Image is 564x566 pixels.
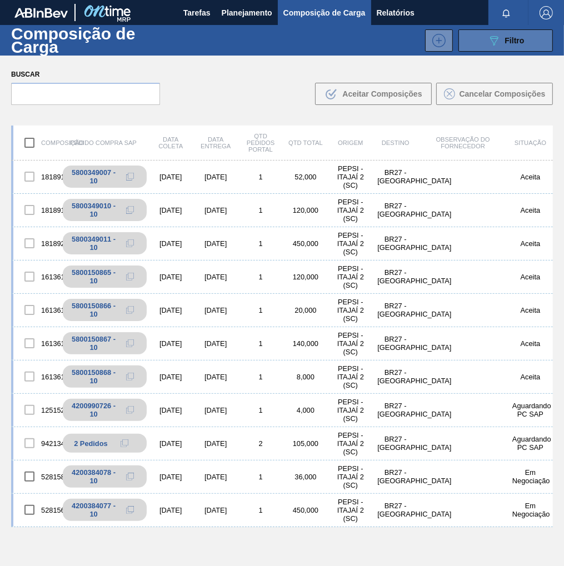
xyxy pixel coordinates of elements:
div: Copiar [113,437,136,450]
span: Filtro [505,36,525,45]
img: TNhmsLtSVTkK8tSr43FrP2fwEKptu5GPRR3wAAAABJRU5ErkJggg== [14,8,68,18]
img: Logout [540,6,553,19]
div: [DATE] [193,306,238,314]
div: [DATE] [193,506,238,514]
button: Cancelar Composições [436,83,553,105]
div: 4,000 [283,406,328,414]
div: 1818920 [13,232,58,255]
div: [DATE] [193,206,238,214]
div: PEPSI - ITAJAÍ 2 (SC) [328,364,373,389]
div: Aguardando PC SAP [508,402,553,418]
button: Aceitar Composições [315,83,432,105]
span: Composição de Carga [283,6,366,19]
div: Composição [13,131,58,154]
div: PEPSI - ITAJAÍ 2 (SC) [328,298,373,323]
div: [DATE] [148,373,193,381]
div: PEPSI - ITAJAÍ 2 (SC) [328,231,373,256]
div: 528158 [13,465,58,488]
div: PEPSI - ITAJAÍ 2 (SC) [328,498,373,523]
div: PEPSI - ITAJAÍ 2 (SC) [328,331,373,356]
div: BR27 - Nova Minas [373,202,418,218]
div: 450,000 [283,506,328,514]
div: 1613615 [13,298,58,322]
div: 1 [238,373,283,381]
div: PEPSI - ITAJAÍ 2 (SC) [328,264,373,289]
div: Copiar [119,470,141,483]
div: 1 [238,506,283,514]
div: 5800150866 - 10 [68,302,119,318]
div: 1613617 [13,365,58,388]
div: 1818919 [13,198,58,222]
div: [DATE] [148,506,193,514]
div: 105,000 [283,439,328,448]
div: 1 [238,206,283,214]
div: [DATE] [193,173,238,181]
div: Destino [373,139,418,146]
div: [DATE] [148,473,193,481]
div: BR27 - Nova Minas [373,335,418,352]
div: PEPSI - ITAJAÍ 2 (SC) [328,464,373,489]
span: Planejamento [222,6,272,19]
div: 450,000 [283,239,328,248]
div: Aceita [508,206,553,214]
div: Copiar [119,170,141,183]
div: BR27 - Nova Minas [373,268,418,285]
div: BR27 - Nova Minas [373,435,418,452]
div: 1 [238,173,283,181]
div: 20,000 [283,306,328,314]
div: Aceita [508,239,553,248]
div: Data entrega [193,136,238,149]
div: [DATE] [148,206,193,214]
div: 1 [238,239,283,248]
div: Copiar [119,237,141,250]
div: PEPSI - ITAJAÍ 2 (SC) [328,398,373,423]
div: [DATE] [193,373,238,381]
div: Em Negociação [508,468,553,485]
div: 1818917 [13,165,58,188]
div: 52,000 [283,173,328,181]
span: Tarefas [183,6,211,19]
div: 5800150867 - 10 [68,335,119,352]
div: BR27 - Nova Minas [373,502,418,518]
div: PEPSI - ITAJAÍ 2 (SC) [328,164,373,189]
div: [DATE] [148,273,193,281]
div: 1 [238,473,283,481]
div: 5800150868 - 10 [68,368,119,385]
div: Aceita [508,306,553,314]
div: BR27 - Nova Minas [373,302,418,318]
div: 5800349010 - 10 [68,202,119,218]
div: 5800349011 - 10 [68,235,119,252]
span: 2 Pedidos [74,439,107,448]
div: Copiar [119,270,141,283]
div: 36,000 [283,473,328,481]
div: [DATE] [148,306,193,314]
div: 1613611 [13,265,58,288]
div: PEPSI - ITAJAÍ 2 (SC) [328,431,373,456]
div: Situação [508,139,553,146]
div: 1 [238,306,283,314]
span: Cancelar Composições [460,89,546,98]
div: BR27 - Nova Minas [373,468,418,485]
div: Qtd Pedidos Portal [238,133,283,153]
div: [DATE] [193,439,238,448]
button: Notificações [488,5,524,21]
div: BR27 - Nova Minas [373,235,418,252]
div: Copiar [119,203,141,217]
div: Copiar [119,303,141,317]
div: 4200384077 - 10 [68,502,119,518]
div: 2 [238,439,283,448]
div: Copiar [119,337,141,350]
button: Filtro [458,29,553,52]
div: Nova Composição [420,29,453,52]
label: Buscar [11,67,160,83]
div: Data coleta [148,136,193,149]
div: [DATE] [193,473,238,481]
div: Aguardando PC SAP [508,435,553,452]
div: Aceita [508,373,553,381]
div: 5800150865 - 10 [68,268,119,285]
div: 8,000 [283,373,328,381]
div: 120,000 [283,273,328,281]
div: [DATE] [193,406,238,414]
div: 1 [238,406,283,414]
div: Origem [328,139,373,146]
